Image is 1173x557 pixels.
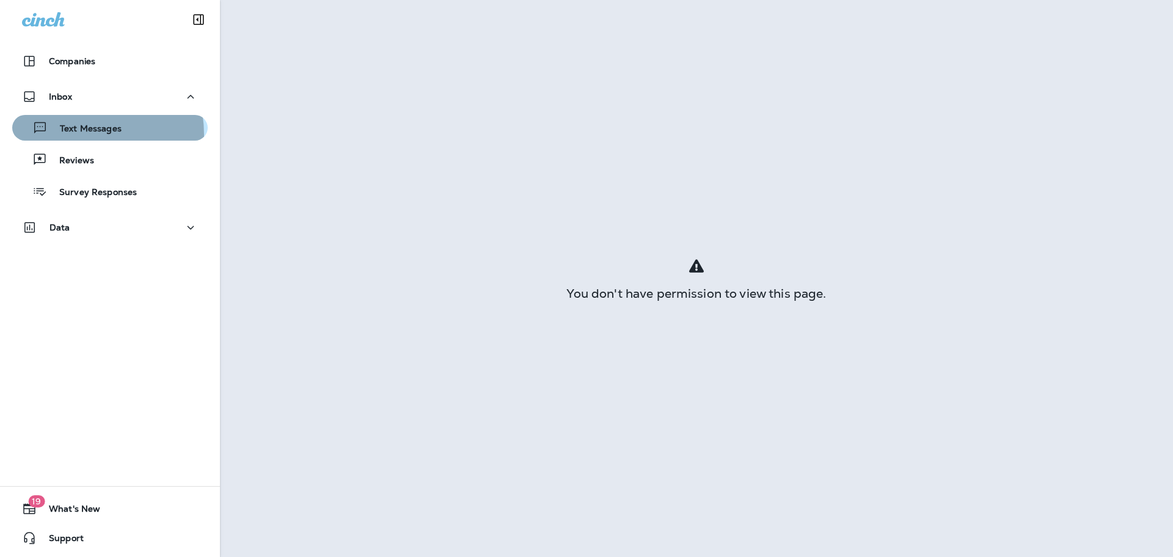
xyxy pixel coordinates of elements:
[12,179,208,204] button: Survey Responses
[47,187,137,199] p: Survey Responses
[49,92,72,101] p: Inbox
[12,84,208,109] button: Inbox
[48,124,122,135] p: Text Messages
[12,115,208,141] button: Text Messages
[49,223,70,232] p: Data
[220,289,1173,298] div: You don't have permission to view this page.
[49,56,95,66] p: Companies
[28,495,45,507] span: 19
[12,49,208,73] button: Companies
[12,496,208,521] button: 19What's New
[12,526,208,550] button: Support
[37,533,84,548] span: Support
[47,155,94,167] p: Reviews
[181,7,216,32] button: Collapse Sidebar
[12,147,208,172] button: Reviews
[37,504,100,518] span: What's New
[12,215,208,240] button: Data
